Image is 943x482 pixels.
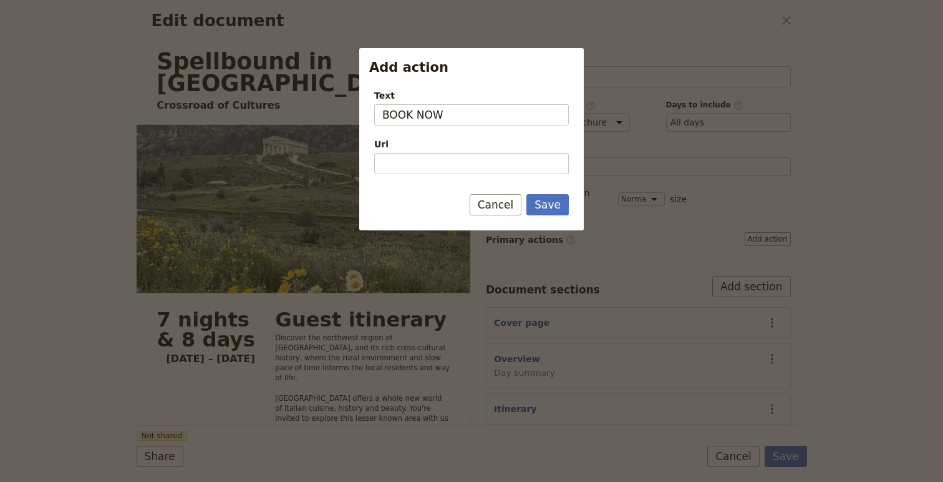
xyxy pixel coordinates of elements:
span: Text [374,89,569,102]
input: Text [374,104,569,125]
button: Cancel [470,194,522,215]
button: Save [526,194,569,215]
div: Url [374,138,569,150]
input: Url [374,153,569,174]
h2: Add action [369,58,574,77]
